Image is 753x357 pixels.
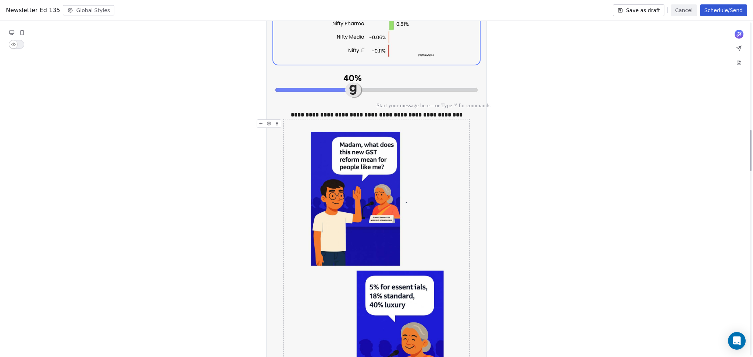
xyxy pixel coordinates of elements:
[6,6,60,15] span: Newsletter Ed 135
[700,4,747,16] button: Schedule/Send
[671,4,697,16] button: Cancel
[728,332,746,350] div: Open Intercom Messenger
[63,5,114,15] button: Global Styles
[613,4,665,16] button: Save as draft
